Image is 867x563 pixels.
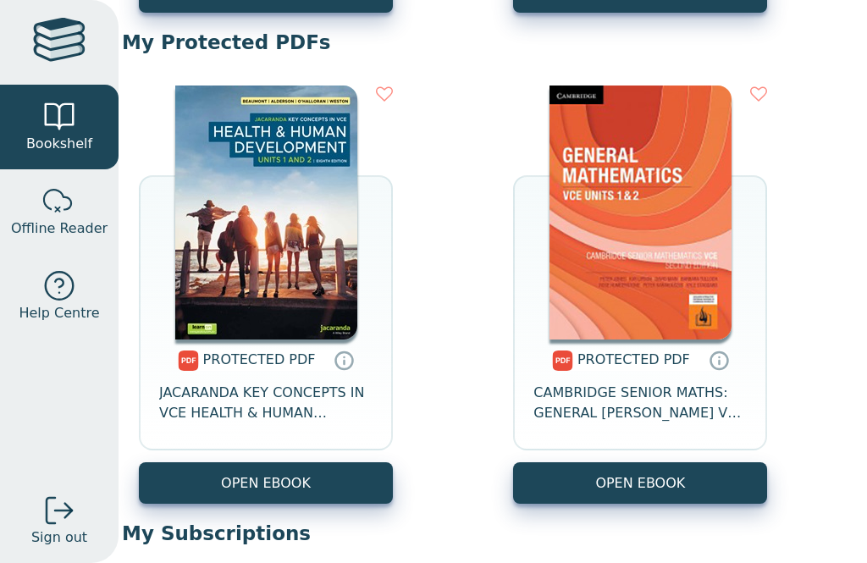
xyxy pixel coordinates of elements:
[175,86,357,339] img: bbedf1c5-5c8e-4c9d-9286-b7781b5448a4.jpg
[31,527,87,548] span: Sign out
[709,350,729,370] a: Protected PDFs cannot be printed, copied or shared. They can be accessed online through Education...
[139,462,393,504] a: OPEN EBOOK
[549,86,732,339] img: 7427b572-0d0b-412c-8762-bae5e50f5011.jpg
[203,351,316,367] span: PROTECTED PDF
[19,303,99,323] span: Help Centre
[577,351,690,367] span: PROTECTED PDF
[122,30,851,55] p: My Protected PDFs
[11,218,108,239] span: Offline Reader
[513,462,767,504] a: OPEN EBOOK
[552,350,573,371] img: pdf.svg
[26,134,92,154] span: Bookshelf
[533,383,747,423] span: CAMBRIDGE SENIOR MATHS: GENERAL [PERSON_NAME] VCE UNITS 1&2
[122,521,851,546] p: My Subscriptions
[178,350,199,371] img: pdf.svg
[159,383,373,423] span: JACARANDA KEY CONCEPTS IN VCE HEALTH & HUMAN DEVELOPMENT UNITS 1&2 PRINT & LEARNON EBOOK 8E
[334,350,354,370] a: Protected PDFs cannot be printed, copied or shared. They can be accessed online through Education...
